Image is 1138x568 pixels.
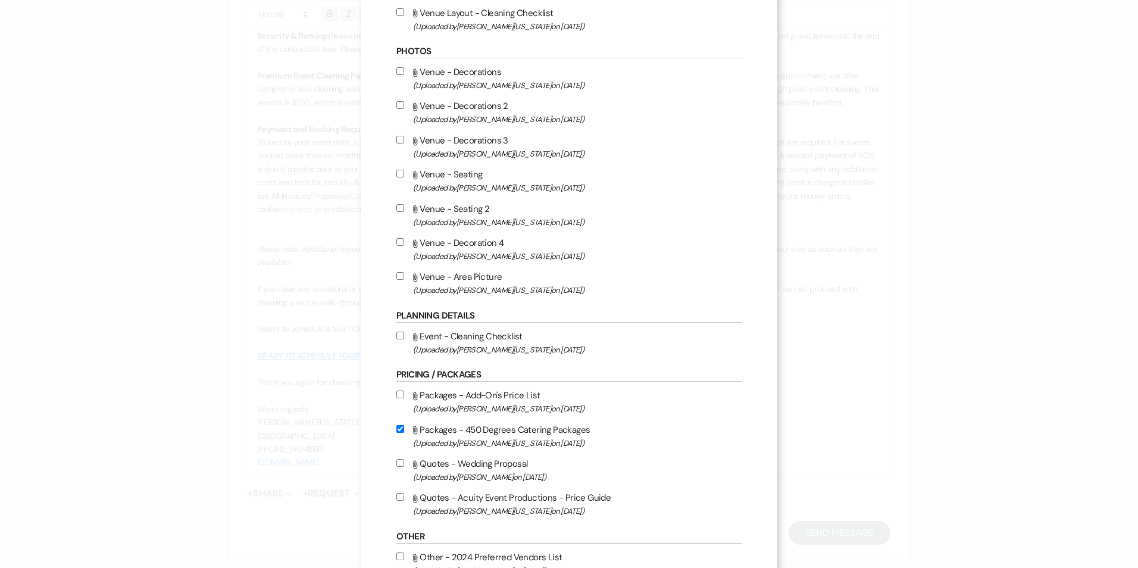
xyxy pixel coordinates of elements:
[413,249,742,263] span: (Uploaded by [PERSON_NAME][US_STATE] on [DATE] )
[396,530,742,544] h6: Other
[413,402,742,416] span: (Uploaded by [PERSON_NAME][US_STATE] on [DATE] )
[413,216,742,229] span: (Uploaded by [PERSON_NAME][US_STATE] on [DATE] )
[396,272,404,280] input: Venue - Area Picture(Uploaded by[PERSON_NAME][US_STATE]on [DATE])
[396,5,742,33] label: Venue Layout - Cleaning Checklist
[396,332,404,339] input: Event - Cleaning Checklist(Uploaded by[PERSON_NAME][US_STATE]on [DATE])
[396,422,742,450] label: Packages - 450 Degrees Catering Packages
[396,459,404,467] input: Quotes - Wedding Proposal(Uploaded by[PERSON_NAME]on [DATE])
[396,310,742,323] h6: Planning Details
[396,425,404,433] input: Packages - 450 Degrees Catering Packages(Uploaded by[PERSON_NAME][US_STATE]on [DATE])
[396,98,742,126] label: Venue - Decorations 2
[396,490,742,518] label: Quotes - Acuity Event Productions - Price Guide
[413,504,742,518] span: (Uploaded by [PERSON_NAME][US_STATE] on [DATE] )
[413,181,742,195] span: (Uploaded by [PERSON_NAME][US_STATE] on [DATE] )
[413,470,742,484] span: (Uploaded by [PERSON_NAME] on [DATE] )
[396,269,742,297] label: Venue - Area Picture
[413,113,742,126] span: (Uploaded by [PERSON_NAME][US_STATE] on [DATE] )
[396,67,404,75] input: Venue - Decorations(Uploaded by[PERSON_NAME][US_STATE]on [DATE])
[396,101,404,109] input: Venue - Decorations 2(Uploaded by[PERSON_NAME][US_STATE]on [DATE])
[413,79,742,92] span: (Uploaded by [PERSON_NAME][US_STATE] on [DATE] )
[413,20,742,33] span: (Uploaded by [PERSON_NAME][US_STATE] on [DATE] )
[396,201,742,229] label: Venue - Seating 2
[396,238,404,246] input: Venue - Decoration 4(Uploaded by[PERSON_NAME][US_STATE]on [DATE])
[396,391,404,398] input: Packages - Add-On's Price List(Uploaded by[PERSON_NAME][US_STATE]on [DATE])
[396,170,404,177] input: Venue - Seating(Uploaded by[PERSON_NAME][US_STATE]on [DATE])
[413,343,742,357] span: (Uploaded by [PERSON_NAME][US_STATE] on [DATE] )
[396,64,742,92] label: Venue - Decorations
[396,329,742,357] label: Event - Cleaning Checklist
[396,553,404,560] input: Other - 2024 Preferred Vendors List(Uploaded by[PERSON_NAME]on [DATE])
[396,388,742,416] label: Packages - Add-On's Price List
[413,436,742,450] span: (Uploaded by [PERSON_NAME][US_STATE] on [DATE] )
[396,493,404,501] input: Quotes - Acuity Event Productions - Price Guide(Uploaded by[PERSON_NAME][US_STATE]on [DATE])
[396,167,742,195] label: Venue - Seating
[396,456,742,484] label: Quotes - Wedding Proposal
[396,8,404,16] input: Venue Layout - Cleaning Checklist(Uploaded by[PERSON_NAME][US_STATE]on [DATE])
[396,204,404,212] input: Venue - Seating 2(Uploaded by[PERSON_NAME][US_STATE]on [DATE])
[413,283,742,297] span: (Uploaded by [PERSON_NAME][US_STATE] on [DATE] )
[396,369,742,382] h6: Pricing / Packages
[396,235,742,263] label: Venue - Decoration 4
[396,45,742,58] h6: Photos
[396,136,404,143] input: Venue - Decorations 3(Uploaded by[PERSON_NAME][US_STATE]on [DATE])
[413,147,742,161] span: (Uploaded by [PERSON_NAME][US_STATE] on [DATE] )
[396,133,742,161] label: Venue - Decorations 3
